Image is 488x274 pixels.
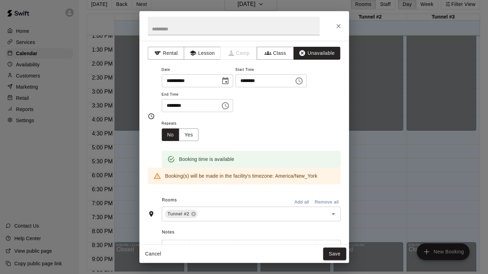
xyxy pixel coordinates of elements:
[162,198,177,202] span: Rooms
[148,210,155,217] svg: Rooms
[218,74,232,88] button: Choose date, selected date is Sep 10, 2025
[179,153,234,165] div: Booking time is available
[165,210,198,218] div: Tunnel #2
[184,47,220,60] button: Lesson
[318,242,330,254] button: Left Align
[218,99,232,113] button: Choose time, selected time is 8:00 PM
[328,209,338,219] button: Open
[162,65,233,75] span: Date
[162,128,199,141] div: outlined button group
[277,242,289,254] button: Format Strikethrough
[265,242,277,254] button: Format Underline
[176,242,188,254] button: Redo
[257,47,293,60] button: Class
[163,242,175,254] button: Undo
[235,65,307,75] span: Start Time
[291,197,313,208] button: Add all
[165,210,192,217] span: Tunnel #2
[332,20,345,32] button: Close
[303,242,314,254] button: Insert Link
[162,119,204,128] span: Repeats
[191,242,236,254] button: Formatting Options
[162,90,233,99] span: End Time
[221,47,257,60] span: Camps can only be created in the Services page
[162,227,340,238] span: Notes
[148,113,155,120] svg: Timing
[323,247,346,260] button: Save
[313,197,341,208] button: Remove all
[142,247,165,260] button: Cancel
[252,242,264,254] button: Format Italics
[162,128,180,141] button: No
[290,242,302,254] button: Insert Code
[148,47,184,60] button: Rental
[240,242,252,254] button: Format Bold
[179,128,198,141] button: Yes
[293,47,340,60] button: Unavailable
[292,74,306,88] button: Choose time, selected time is 7:45 PM
[165,170,318,182] div: Booking(s) will be made in the facility's timezone: America/New_York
